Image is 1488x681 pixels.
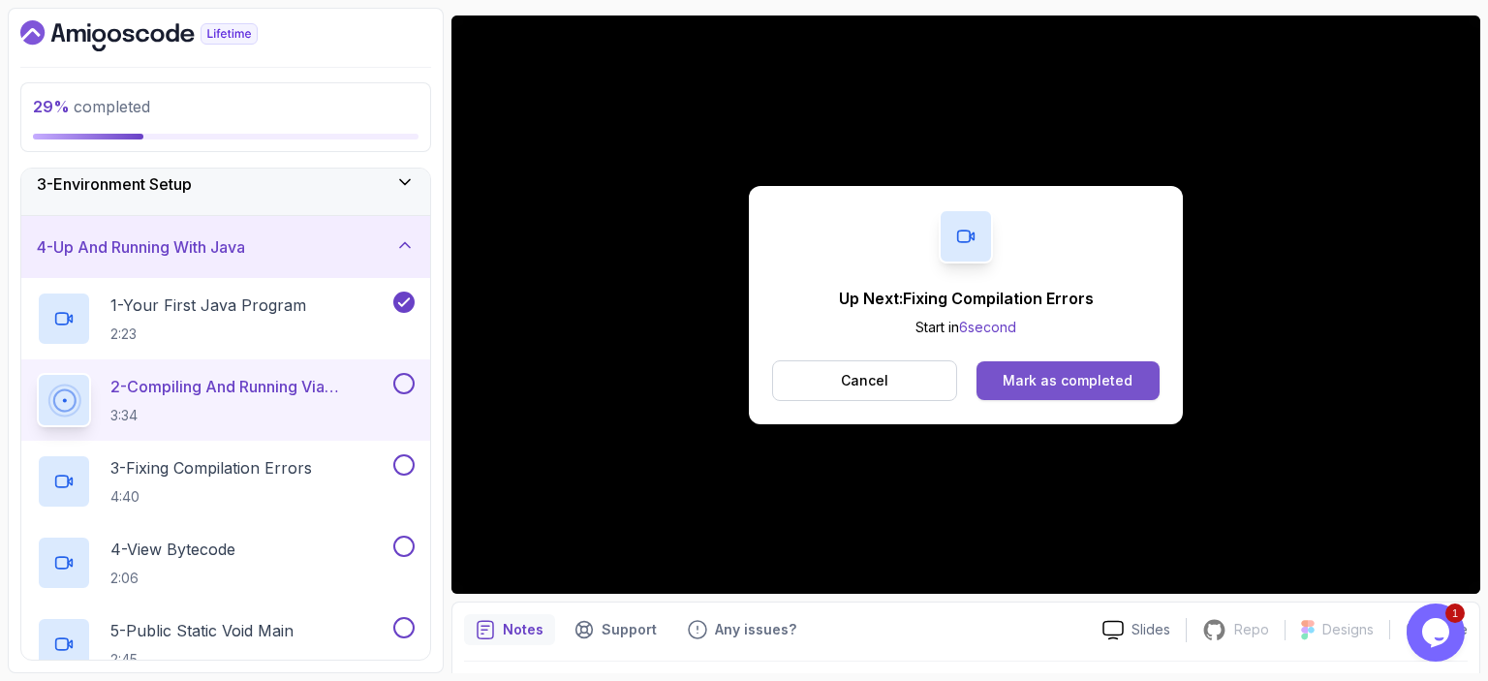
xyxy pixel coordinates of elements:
p: 3 - Fixing Compilation Errors [110,456,312,480]
button: 3-Environment Setup [21,153,430,215]
button: 2-Compiling And Running Via Terminal3:34 [37,373,415,427]
button: 4-View Bytecode2:06 [37,536,415,590]
button: 1-Your First Java Program2:23 [37,292,415,346]
span: 6 second [959,319,1016,335]
p: 2:45 [110,650,294,669]
p: 2:23 [110,325,306,344]
p: 5 - Public Static Void Main [110,619,294,642]
div: Mark as completed [1003,371,1132,390]
button: 5-Public Static Void Main2:45 [37,617,415,671]
p: 1 - Your First Java Program [110,294,306,317]
p: Notes [503,620,543,639]
p: 2:06 [110,569,235,588]
span: completed [33,97,150,116]
button: Share [1389,620,1468,639]
h3: 4 - Up And Running With Java [37,235,245,259]
p: Start in [839,318,1094,337]
p: Any issues? [715,620,796,639]
button: Cancel [772,360,957,401]
iframe: chat widget [1407,604,1469,662]
button: Feedback button [676,614,808,645]
p: Slides [1131,620,1170,639]
span: 29 % [33,97,70,116]
p: 4 - View Bytecode [110,538,235,561]
button: Mark as completed [976,361,1160,400]
button: notes button [464,614,555,645]
button: Support button [563,614,668,645]
h3: 3 - Environment Setup [37,172,192,196]
iframe: 3 - Compiling and Running via Terminal [451,15,1480,594]
p: Up Next: Fixing Compilation Errors [839,287,1094,310]
p: Repo [1234,620,1269,639]
a: Dashboard [20,20,302,51]
p: Cancel [841,371,888,390]
a: Slides [1087,620,1186,640]
p: 4:40 [110,487,312,507]
p: 3:34 [110,406,389,425]
button: 3-Fixing Compilation Errors4:40 [37,454,415,509]
button: 4-Up And Running With Java [21,216,430,278]
p: Support [602,620,657,639]
p: Designs [1322,620,1374,639]
p: 2 - Compiling And Running Via Terminal [110,375,389,398]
